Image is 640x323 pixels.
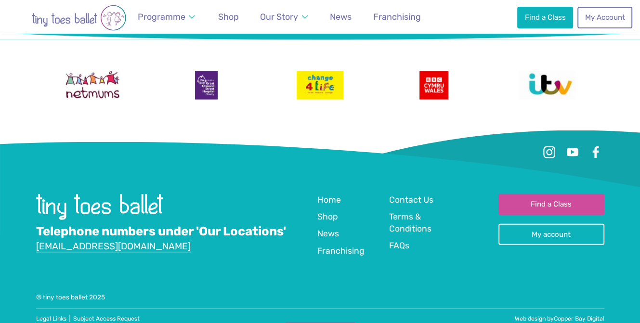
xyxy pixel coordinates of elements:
a: [EMAIL_ADDRESS][DOMAIN_NAME] [36,241,191,253]
span: Our Story [260,12,298,22]
a: Programme [133,6,200,28]
span: Terms & Conditions [389,212,431,233]
a: News [326,6,356,28]
a: Shop [214,6,243,28]
a: Youtube [564,144,581,161]
a: Shop [317,211,338,224]
a: Subject Access Request [73,315,140,322]
span: News [330,12,352,22]
span: FAQs [389,241,409,250]
span: Franchising [373,12,421,22]
a: Find a Class [498,194,604,215]
div: Web design by [320,315,604,323]
a: Franchising [317,245,365,258]
a: News [317,228,339,241]
a: My account [498,224,604,245]
div: © tiny toes ballet 2025 [36,293,604,302]
span: Programme [138,12,185,22]
span: Contact Us [389,195,433,205]
a: Copper Bay Digital [554,315,604,322]
a: Legal Links [36,315,66,322]
a: Our Story [256,6,313,28]
a: FAQs [389,240,409,253]
img: tiny toes ballet [36,194,163,220]
a: Franchising [369,6,425,28]
span: News [317,229,339,238]
a: Terms & Conditions [389,211,453,235]
a: Contact Us [389,194,433,207]
a: Facebook [587,144,604,161]
a: Go to home page [36,213,163,222]
a: My Account [577,7,632,28]
a: Telephone numbers under 'Our Locations' [36,224,286,239]
span: Franchising [317,246,365,256]
span: Shop [317,212,338,221]
img: tiny toes ballet [12,5,146,31]
span: Shop [218,12,239,22]
a: Find a Class [517,7,573,28]
a: Instagram [541,144,558,161]
a: Home [317,194,341,207]
span: Home [317,195,341,205]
